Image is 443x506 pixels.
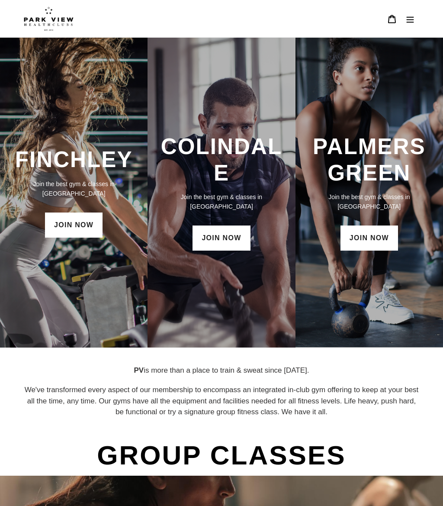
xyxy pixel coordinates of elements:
[9,146,139,173] h3: FINCHLEY
[193,226,250,251] a: JOIN NOW: Colindale Membership
[304,133,434,187] h3: PALMERS GREEN
[9,179,139,198] p: Join the best gym & classes in [GEOGRAPHIC_DATA]
[304,192,434,211] p: Join the best gym & classes in [GEOGRAPHIC_DATA]
[134,366,144,374] strong: PV
[340,226,398,251] a: JOIN NOW: Palmers Green Membership
[156,133,286,187] h3: COLINDALE
[95,435,348,476] span: GROUP CLASSES
[24,365,419,376] p: is more than a place to train & sweat since [DATE].
[156,192,286,211] p: Join the best gym & classes in [GEOGRAPHIC_DATA]
[45,213,103,238] a: JOIN NOW: Finchley Membership
[24,6,74,31] img: Park view health clubs is a gym near you.
[24,384,419,418] p: We've transformed every aspect of our membership to encompass an integrated in-club gym offering ...
[401,10,419,28] button: Menu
